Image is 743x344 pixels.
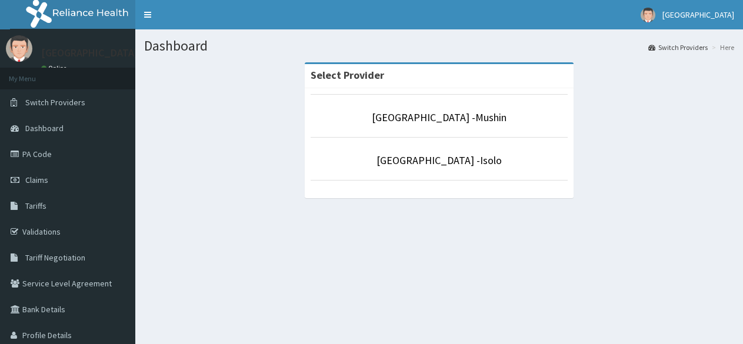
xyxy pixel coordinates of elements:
[377,153,502,167] a: [GEOGRAPHIC_DATA] -Isolo
[41,48,138,58] p: [GEOGRAPHIC_DATA]
[25,201,46,211] span: Tariffs
[144,38,734,54] h1: Dashboard
[25,123,64,133] span: Dashboard
[41,64,69,72] a: Online
[6,35,32,62] img: User Image
[311,68,384,82] strong: Select Provider
[709,42,734,52] li: Here
[25,97,85,108] span: Switch Providers
[641,8,655,22] img: User Image
[372,111,507,124] a: [GEOGRAPHIC_DATA] -Mushin
[25,252,85,263] span: Tariff Negotiation
[648,42,708,52] a: Switch Providers
[662,9,734,20] span: [GEOGRAPHIC_DATA]
[25,175,48,185] span: Claims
